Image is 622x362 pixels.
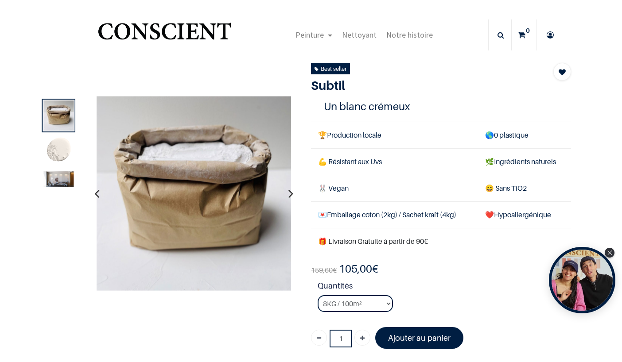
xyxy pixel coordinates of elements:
[553,63,571,81] button: Add to wishlist
[478,175,571,202] td: ans TiO2
[375,327,463,349] a: Ajouter au panier
[318,184,349,193] span: 🐰 Vegan
[478,202,571,228] td: ❤️Hypoallergénique
[295,30,324,40] span: Peinture
[485,157,494,166] span: 🌿
[576,305,618,347] iframe: Tidio Chat
[291,19,337,50] a: Peinture
[311,202,478,228] td: Emballage coton (2kg) / Sachet kraft (4kg)
[43,100,74,131] img: Product image
[96,18,233,53] a: Logo of Conscient
[485,131,494,139] span: 🌎
[478,148,571,175] td: Ingrédients naturels
[96,18,233,53] img: Conscient
[318,237,428,246] font: 🎁 Livraison Gratuite à partir de 90€
[386,30,433,40] span: Notre histoire
[311,78,532,93] h1: Subtil
[318,280,571,295] strong: Quantités
[512,19,536,50] a: 0
[339,262,378,275] b: €
[485,184,499,193] span: 😄 S
[318,210,327,219] span: 💌
[605,248,614,258] div: Close Tolstoy widget
[524,26,532,35] sup: 0
[342,30,377,40] span: Nettoyant
[339,262,372,275] span: 105,00
[311,122,478,148] td: Production locale
[549,247,615,313] div: Open Tolstoy
[549,247,615,313] div: Open Tolstoy widget
[311,266,337,275] span: €
[478,122,571,148] td: 0 plastique
[549,247,615,313] div: Tolstoy bubble widget
[315,64,346,73] div: Best seller
[324,100,558,113] h4: Un blanc crémeux
[318,131,327,139] span: 🏆
[318,157,382,166] span: 💪 Résistant aux Uvs
[96,96,291,291] img: Product image
[388,333,451,343] font: Ajouter au panier
[354,330,370,346] a: Ajouter
[559,67,566,77] span: Add to wishlist
[43,136,74,166] img: Product image
[311,266,333,274] span: 159,60
[311,330,327,346] a: Supprimer
[43,171,74,187] img: Product image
